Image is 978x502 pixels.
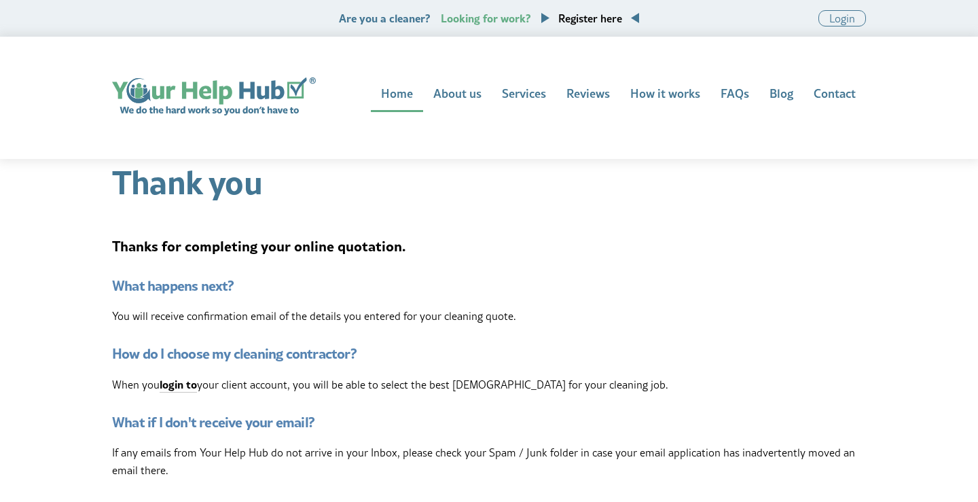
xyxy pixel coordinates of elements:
p: Thanks for completing your online quotation. [112,235,866,257]
a: Contact [803,77,866,112]
span: What happens next? [112,275,234,295]
p: When you your client account, you will be able to select the best [DEMOGRAPHIC_DATA] for your cle... [112,376,866,394]
a: Home [371,77,423,112]
span: Looking for work? [441,10,531,26]
a: How it works [620,77,710,112]
a: About us [423,77,492,112]
img: Your Help Hub logo [112,77,316,115]
a: Blog [759,77,803,112]
h1: Thank you [112,159,866,204]
p: If any emails from Your Help Hub do not arrive in your Inbox, please check your Spam / Junk folde... [112,444,866,479]
span: How do I choose my cleaning contractor? [112,343,357,363]
a: FAQs [710,77,759,112]
a: Home [112,77,316,115]
a: Reviews [556,77,620,112]
p: Are you a cleaner? [339,12,639,24]
p: You will receive confirmation email of the details you entered for your cleaning quote. [112,308,866,325]
a: Register here [558,10,622,26]
a: Services [492,77,556,112]
a: login to [160,376,197,393]
span: What if I don't receive your email? [112,412,314,432]
a: Login [818,10,866,26]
